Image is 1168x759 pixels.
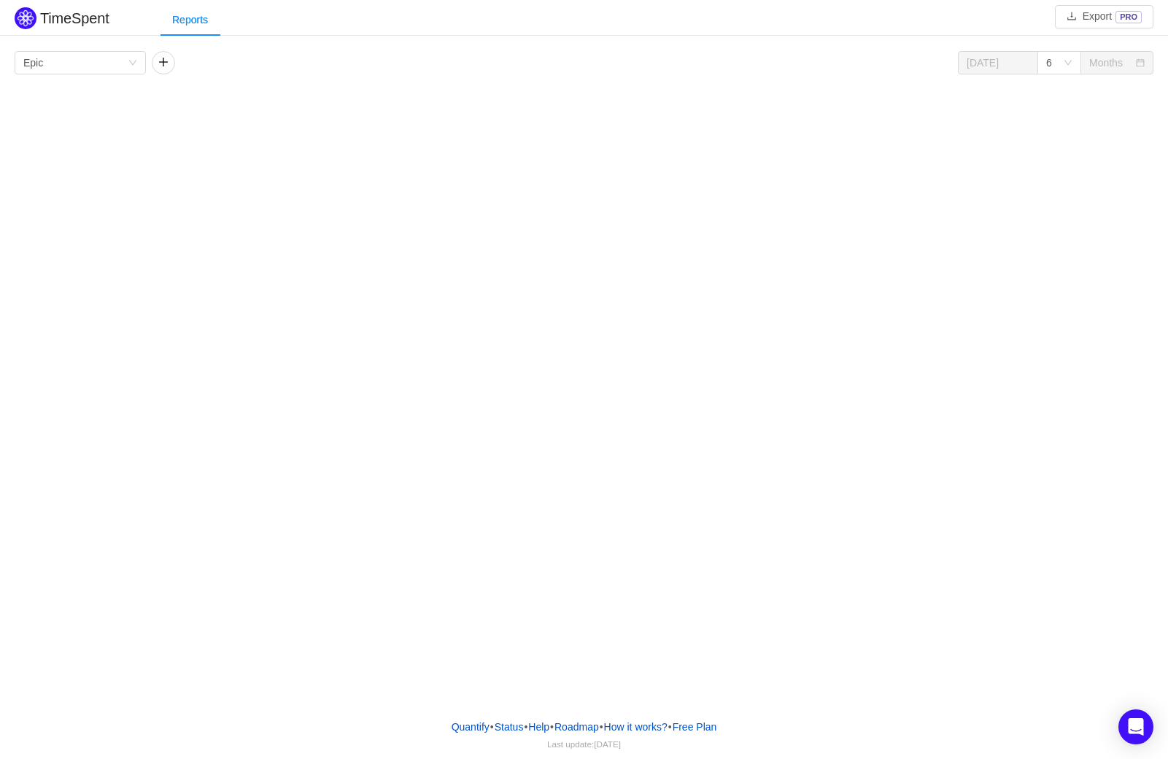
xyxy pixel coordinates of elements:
[550,721,554,733] span: •
[554,716,600,738] a: Roadmap
[152,51,175,74] button: icon: plus
[1136,58,1145,69] i: icon: calendar
[668,721,672,733] span: •
[603,716,668,738] button: How it works?
[1046,52,1052,74] div: 6
[15,7,36,29] img: Quantify logo
[524,721,527,733] span: •
[958,51,1038,74] input: Start date
[23,52,43,74] div: Epic
[128,58,137,69] i: icon: down
[547,739,621,749] span: Last update:
[494,716,525,738] a: Status
[527,716,550,738] a: Help
[490,721,494,733] span: •
[1089,52,1123,74] div: Months
[451,716,490,738] a: Quantify
[40,10,109,26] h2: TimeSpent
[594,739,621,749] span: [DATE]
[600,721,603,733] span: •
[1118,709,1153,744] div: Open Intercom Messenger
[1064,58,1072,69] i: icon: down
[672,716,718,738] button: Free Plan
[1055,5,1153,28] button: icon: downloadExportPRO
[160,4,220,36] div: Reports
